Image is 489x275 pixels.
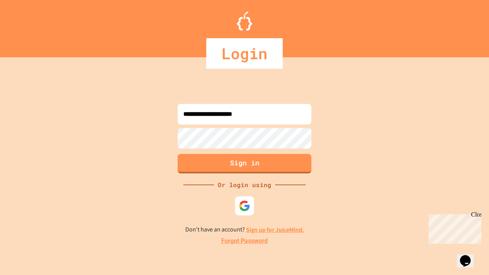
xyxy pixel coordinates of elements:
div: Chat with us now!Close [3,3,53,49]
div: Login [206,38,283,69]
iframe: chat widget [426,211,481,244]
iframe: chat widget [457,244,481,267]
div: Or login using [214,180,275,189]
img: Logo.svg [237,11,252,31]
button: Sign in [178,154,311,173]
img: google-icon.svg [239,200,250,212]
a: Sign up for JuiceMind. [246,226,304,234]
p: Don't have an account? [185,225,304,235]
a: Forgot Password [221,236,268,246]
